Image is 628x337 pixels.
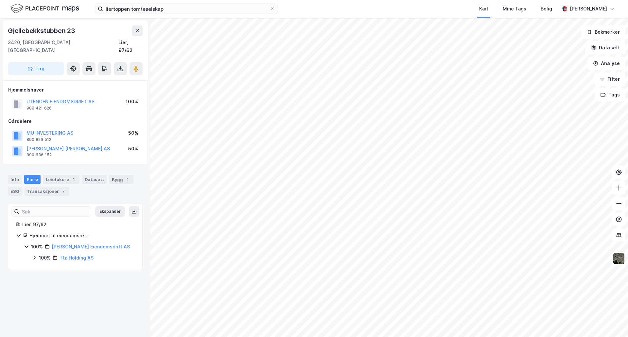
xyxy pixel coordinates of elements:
input: Søk på adresse, matrikkel, gårdeiere, leietakere eller personer [103,4,270,14]
a: [PERSON_NAME] Eiendomsdrift AS [52,244,130,249]
div: Info [8,175,22,184]
div: 50% [128,145,138,153]
button: Bokmerker [581,25,625,39]
button: Filter [594,73,625,86]
div: 100% [39,254,51,262]
div: 988 421 626 [26,106,52,111]
div: Gårdeiere [8,117,142,125]
div: Kart [479,5,488,13]
div: Transaksjoner [25,187,69,196]
div: Datasett [82,175,107,184]
div: 3420, [GEOGRAPHIC_DATA], [GEOGRAPHIC_DATA] [8,39,118,54]
div: Eiere [24,175,41,184]
button: Tags [595,88,625,101]
div: Bolig [541,5,552,13]
iframe: Chat Widget [595,306,628,337]
input: Søk [19,207,91,216]
a: Tta Holding AS [60,255,94,261]
div: [PERSON_NAME] [570,5,607,13]
div: Lier, 97/62 [118,39,143,54]
div: 50% [128,129,138,137]
button: Analyse [587,57,625,70]
div: 1 [70,176,77,183]
button: Datasett [585,41,625,54]
button: Ekspander [95,206,125,217]
div: Hjemmel til eiendomsrett [29,232,134,240]
img: logo.f888ab2527a4732fd821a326f86c7f29.svg [10,3,79,14]
div: Mine Tags [503,5,526,13]
div: 100% [31,243,43,251]
div: Leietakere [43,175,79,184]
button: Tag [8,62,64,75]
div: 100% [126,98,138,106]
div: Lier, 97/62 [22,221,134,228]
div: Bygg [109,175,133,184]
div: ESG [8,187,22,196]
div: 1 [124,176,131,183]
div: Gjellebekkstubben 23 [8,25,77,36]
div: Hjemmelshaver [8,86,142,94]
div: 7 [60,188,67,194]
img: 9k= [613,252,625,265]
div: 890 826 512 [26,137,51,142]
div: 890 636 152 [26,152,52,158]
div: Kontrollprogram for chat [595,306,628,337]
